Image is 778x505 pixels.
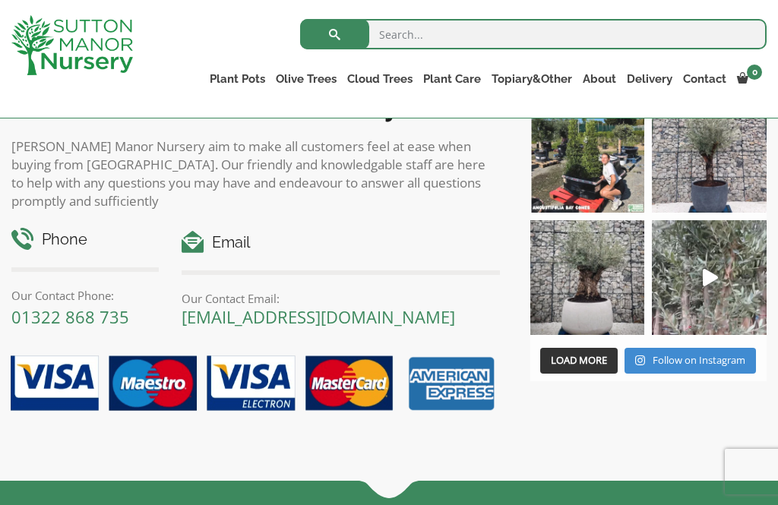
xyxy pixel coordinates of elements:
h2: Contact [11,90,500,122]
a: About [577,68,621,90]
a: Olive Trees [270,68,342,90]
img: Our elegant & picturesque Angustifolia Cones are an exquisite addition to your Bay Tree collectio... [530,99,645,213]
svg: Play [703,269,718,286]
a: [EMAIL_ADDRESS][DOMAIN_NAME] [182,305,455,328]
img: New arrivals Monday morning of beautiful olive trees 🤩🤩 The weather is beautiful this summer, gre... [652,220,767,335]
img: A beautiful multi-stem Spanish Olive tree potted in our luxurious fibre clay pots 😍😍 [652,99,767,213]
span: Load More [551,353,607,367]
a: Plant Pots [204,68,270,90]
a: 0 [732,68,767,90]
h4: Phone [11,228,159,251]
p: Our Contact Phone: [11,286,159,305]
p: Our Contact Email: [182,289,499,308]
img: Check out this beauty we potted at our nursery today ❤️‍🔥 A huge, ancient gnarled Olive tree plan... [530,220,645,335]
svg: Instagram [635,355,645,366]
a: Topiary&Other [486,68,577,90]
b: Sutton Manor Nursery [110,90,399,122]
h4: Email [182,231,499,254]
span: Follow on Instagram [653,353,745,367]
img: logo [11,15,133,75]
a: 01322 868 735 [11,305,129,328]
button: Load More [540,348,618,374]
a: Contact [678,68,732,90]
a: Cloud Trees [342,68,418,90]
p: [PERSON_NAME] Manor Nursery aim to make all customers feel at ease when buying from [GEOGRAPHIC_D... [11,137,500,210]
a: Delivery [621,68,678,90]
a: Instagram Follow on Instagram [625,348,756,374]
input: Search... [300,19,767,49]
span: 0 [747,65,762,80]
a: Play [652,220,767,335]
a: Plant Care [418,68,486,90]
